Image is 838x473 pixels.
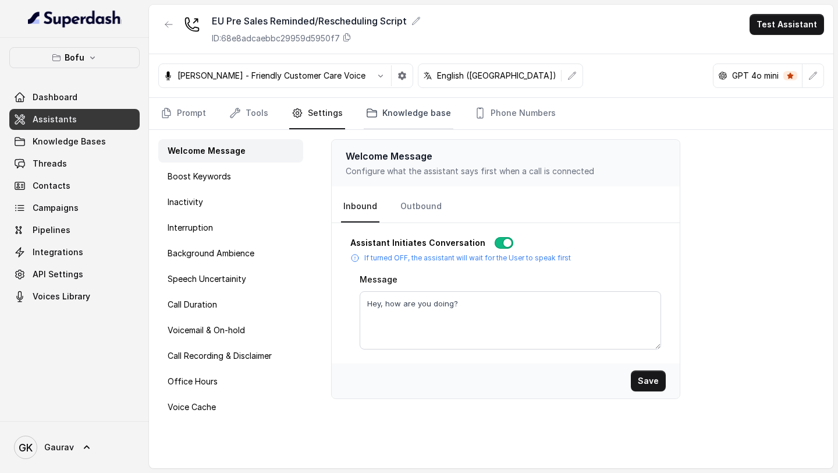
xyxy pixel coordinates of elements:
[212,14,421,28] div: EU Pre Sales Reminded/Rescheduling Script
[168,299,217,310] p: Call Duration
[158,98,824,129] nav: Tabs
[33,158,67,170] span: Threads
[9,47,140,68] button: Bofu
[168,376,218,387] p: Office Hours
[360,291,661,350] textarea: Hey, how are you doing?
[364,253,571,263] p: If turned OFF, the assistant will wait for the User to speak first
[168,145,246,157] p: Welcome Message
[9,286,140,307] a: Voices Library
[168,171,231,182] p: Boost Keywords
[9,242,140,263] a: Integrations
[33,114,77,125] span: Assistants
[718,71,727,80] svg: openai logo
[631,370,666,391] button: Save
[341,191,670,223] nav: Tabs
[732,70,779,82] p: GPT 4o mini
[9,175,140,196] a: Contacts
[33,91,77,103] span: Dashboard
[9,87,140,108] a: Dashboard
[346,149,666,163] p: Welcome Message
[158,98,208,129] a: Prompt
[168,401,216,413] p: Voice Cache
[360,274,397,284] label: Message
[9,197,140,218] a: Campaigns
[346,165,666,177] p: Configure what the assistant says first when a call is connected
[9,153,140,174] a: Threads
[9,264,140,285] a: API Settings
[33,136,106,147] span: Knowledge Bases
[33,202,79,214] span: Campaigns
[9,109,140,130] a: Assistants
[212,33,340,44] p: ID: 68e8adcaebbc29959d5950f7
[33,180,70,192] span: Contacts
[65,51,84,65] p: Bofu
[44,442,74,453] span: Gaurav
[168,273,246,285] p: Speech Uncertainity
[350,237,485,249] p: Assistant Initiates Conversation
[472,98,558,129] a: Phone Numbers
[168,196,203,208] p: Inactivity
[33,246,83,258] span: Integrations
[28,9,122,28] img: light.svg
[168,222,213,234] p: Interruption
[9,220,140,241] a: Pipelines
[227,98,271,129] a: Tools
[9,131,140,152] a: Knowledge Bases
[33,269,83,280] span: API Settings
[168,248,254,259] p: Background Ambience
[168,350,272,362] p: Call Recording & Disclaimer
[364,98,453,129] a: Knowledge base
[437,70,556,82] p: English ([GEOGRAPHIC_DATA])
[19,442,33,454] text: GK
[9,431,140,464] a: Gaurav
[289,98,345,129] a: Settings
[398,191,444,223] a: Outbound
[33,291,90,302] span: Voices Library
[750,14,824,35] button: Test Assistant
[341,191,379,223] a: Inbound
[168,324,245,336] p: Voicemail & On-hold
[33,224,70,236] span: Pipelines
[177,70,365,82] p: [PERSON_NAME] - Friendly Customer Care Voice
